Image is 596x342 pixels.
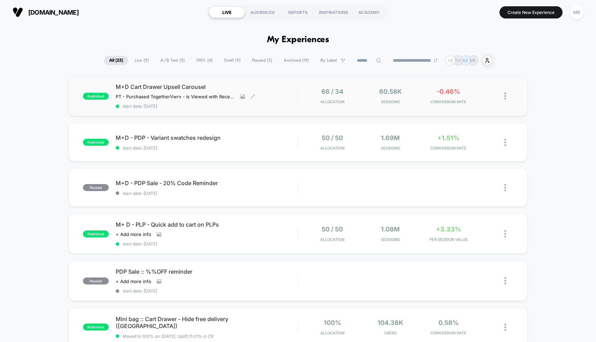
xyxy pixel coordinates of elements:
span: paused [83,278,109,284]
span: 60.58k [379,88,402,95]
img: end [434,58,438,62]
span: M+D Cart Drawer Upsell Carousel [116,83,298,90]
div: LIVE [209,7,245,18]
span: By Label [320,58,337,63]
span: All ( 23 ) [104,56,128,65]
img: close [504,92,506,100]
p: TH [455,58,461,63]
div: REPORTS [280,7,316,18]
span: start date: [DATE] [116,241,298,246]
span: Allocation [320,146,344,151]
span: CONVERSION RATE [421,99,475,104]
div: INSPIRATIONS [316,7,351,18]
span: +1.51% [437,134,459,142]
span: start date: [DATE] [116,288,298,294]
span: Users [363,330,418,335]
span: M+ D - PLP - Quick add to cart on PLPs [116,221,298,228]
span: 66 / 34 [321,88,343,95]
div: AUDIENCES [245,7,280,18]
span: 104.38k [377,319,403,326]
img: close [504,184,506,191]
span: 50 / 50 [322,134,343,142]
span: + Add more info [116,279,151,284]
span: A/B Test ( 5 ) [155,56,190,65]
div: + 6 [445,55,455,66]
button: Create New Experience [499,6,563,18]
span: 50 / 50 [322,226,343,233]
span: Allocation [320,237,344,242]
div: ACADEMY [351,7,387,18]
span: 100% ( 4 ) [191,56,218,65]
span: +3.33% [436,226,461,233]
span: Sessions [363,146,418,151]
span: Allocation [320,99,344,104]
span: Moved to 100% on: [DATE] . Uplift: 11.01% in CR [123,334,214,339]
span: M+D - PDP Sale - 20% Code Reminder [116,180,298,187]
img: close [504,230,506,237]
img: close [504,324,506,331]
h1: My Experiences [267,35,329,45]
span: + Add more info [116,231,151,237]
img: close [504,277,506,284]
span: Sessions [363,237,418,242]
span: PT - Purchased TogetherVwrv - is Viewed with Recently [116,94,235,99]
img: Visually logo [13,7,23,17]
span: 1.69M [381,134,400,142]
span: 100% [324,319,341,326]
span: start date: [DATE] [116,104,298,109]
span: Archived ( 19 ) [278,56,314,65]
p: BB [470,58,476,63]
span: paused [83,184,109,191]
button: MB [568,5,586,20]
span: Allocation [320,330,344,335]
span: 1.08M [381,226,400,233]
span: published [83,230,109,237]
img: close [504,139,506,146]
span: published [83,324,109,330]
span: published [83,93,109,100]
span: -0.46% [437,88,460,95]
span: Draft ( 9 ) [219,56,246,65]
span: published [83,139,109,146]
span: PER SESSION VALUE [421,237,475,242]
span: 0.58% [438,319,459,326]
span: M+D - PDP - Variant swatches redesign [116,134,298,141]
p: AS [463,58,468,63]
span: Sessions [363,99,418,104]
span: start date: [DATE] [116,145,298,151]
span: [DOMAIN_NAME] [28,9,79,16]
span: PDP Sale :: %%OFF reminder [116,268,298,275]
div: MB [570,6,583,19]
span: CONVERSION RATE [421,146,475,151]
span: Paused ( 5 ) [247,56,277,65]
span: Mini bag :: Cart Drawer - Hide free delivery ([GEOGRAPHIC_DATA]) [116,316,298,329]
span: CONVERSION RATE [421,330,475,335]
button: [DOMAIN_NAME] [10,7,81,18]
span: Live ( 9 ) [129,56,154,65]
span: start date: [DATE] [116,191,298,196]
